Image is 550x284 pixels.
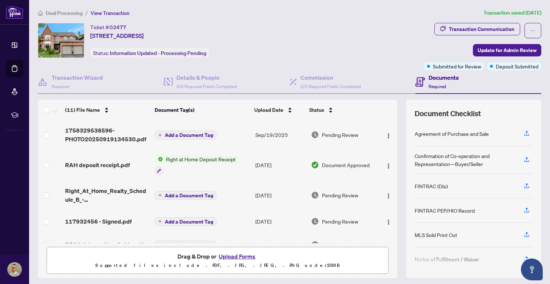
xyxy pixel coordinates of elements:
[383,129,394,141] button: Logo
[429,73,459,82] h4: Documents
[386,242,391,248] img: Logo
[38,11,43,16] span: home
[322,217,358,225] span: Pending Review
[415,152,515,168] div: Confirmation of Co-operation and Representation—Buyer/Seller
[429,84,446,89] span: Required
[155,217,216,226] button: Add a Document Tag
[155,130,216,140] button: Add a Document Tag
[478,44,537,56] span: Update for Admin Review
[110,24,126,31] span: 52477
[52,73,103,82] h4: Transaction Wizard
[158,133,162,137] span: plus
[216,252,258,261] button: Upload Forms
[311,217,319,225] img: Document Status
[155,155,239,175] button: Status IconRight at Home Deposit Receipt
[47,247,388,274] span: Drag & Drop orUpload FormsSupported files include .PDF, .JPG, .JPEG, .PNG under25MB
[65,217,132,226] span: 117932456 - Signed.pdf
[62,100,152,120] th: (11) File Name
[251,100,307,120] th: Upload Date
[178,252,258,261] span: Drag & Drop or
[155,217,216,226] button: Add a Document Tag
[386,163,391,169] img: Logo
[165,193,213,198] span: Add a Document Tag
[300,73,361,82] h4: Commission
[311,131,319,139] img: Document Status
[311,241,319,249] img: Document Status
[383,159,394,171] button: Logo
[65,126,149,143] span: 1758329538596-PHOTO20250919134530.pdf
[165,219,213,224] span: Add a Document Tag
[8,263,21,276] img: Profile Icon
[165,133,213,138] span: Add a Document Tag
[90,48,209,58] div: Status:
[386,193,391,199] img: Logo
[415,109,481,119] span: Document Checklist
[155,190,216,200] button: Add a Document Tag
[6,5,23,19] img: logo
[158,193,162,197] span: plus
[155,191,216,200] button: Add a Document Tag
[163,155,239,163] span: Right at Home Deposit Receipt
[252,181,308,210] td: [DATE]
[52,84,69,89] span: Required
[65,240,143,249] span: RECO_Information_Guide.pdf
[155,131,216,139] button: Add a Document Tag
[433,62,481,70] span: Submitted for Review
[165,242,213,248] span: Add a Document Tag
[252,149,308,181] td: [DATE]
[415,206,475,214] div: FINTRAC PEP/HIO Record
[530,28,535,33] span: ellipsis
[176,73,237,82] h4: Details & People
[322,161,370,169] span: Document Approved
[383,216,394,227] button: Logo
[65,106,100,114] span: (11) File Name
[322,191,358,199] span: Pending Review
[155,241,216,249] button: Add a Document Tag
[311,191,319,199] img: Document Status
[383,239,394,251] button: Logo
[91,10,129,16] span: View Transaction
[46,10,83,16] span: Deal Processing
[300,84,361,89] span: 2/2 Required Fields Completed
[386,133,391,139] img: Logo
[158,243,162,246] span: plus
[254,106,283,114] span: Upload Date
[309,106,324,114] span: Status
[110,50,206,56] span: Information Updated - Processing Pending
[322,131,358,139] span: Pending Review
[38,23,84,58] img: IMG-W12352785_1.jpg
[252,233,308,256] td: [DATE]
[311,161,319,169] img: Document Status
[383,189,394,201] button: Logo
[322,241,358,249] span: Pending Review
[152,100,251,120] th: Document Tag(s)
[90,23,126,31] div: Ticket #:
[306,100,375,120] th: Status
[434,23,520,35] button: Transaction Communication
[483,9,541,17] article: Transaction saved [DATE]
[252,210,308,233] td: [DATE]
[158,220,162,223] span: plus
[415,255,479,263] div: Notice of Fulfillment / Waiver
[496,62,538,70] span: Deposit Submitted
[415,130,489,138] div: Agreement of Purchase and Sale
[415,231,457,239] div: MLS Sold Print Out
[252,120,308,149] td: Sep/19/2025
[85,9,88,17] li: /
[449,23,514,35] div: Transaction Communication
[176,84,237,89] span: 4/4 Required Fields Completed
[386,219,391,225] img: Logo
[90,31,144,40] span: [STREET_ADDRESS]
[473,44,541,56] button: Update for Admin Review
[51,261,384,270] p: Supported files include .PDF, .JPG, .JPEG, .PNG under 25 MB
[415,182,448,190] div: FINTRAC ID(s)
[65,161,130,169] span: RAH deposit receipt.pdf
[155,155,163,163] img: Status Icon
[65,186,149,204] span: Right_At_Home_Realty_Schedule_B_-_Agreement_of_Purchase_and_Sale_-_Signed.pdf
[521,259,543,280] button: Open asap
